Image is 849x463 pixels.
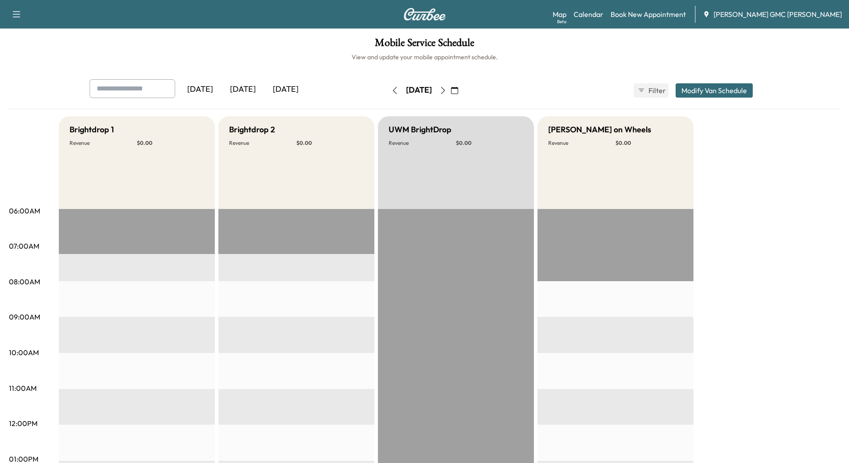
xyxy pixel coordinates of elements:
h5: [PERSON_NAME] on Wheels [548,123,651,136]
p: Revenue [229,139,296,147]
a: MapBeta [553,9,566,20]
p: 08:00AM [9,276,40,287]
div: [DATE] [406,85,432,96]
p: 10:00AM [9,347,39,358]
p: $ 0.00 [296,139,364,147]
a: Book New Appointment [611,9,686,20]
h5: Brightdrop 2 [229,123,275,136]
div: [DATE] [264,79,307,100]
p: 12:00PM [9,418,37,429]
img: Curbee Logo [403,8,446,20]
span: [PERSON_NAME] GMC [PERSON_NAME] [714,9,842,20]
h5: UWM BrightDrop [389,123,451,136]
h6: View and update your mobile appointment schedule. [9,53,840,61]
p: $ 0.00 [456,139,523,147]
div: [DATE] [221,79,264,100]
p: 07:00AM [9,241,39,251]
a: Calendar [574,9,603,20]
p: $ 0.00 [137,139,204,147]
div: [DATE] [179,79,221,100]
p: 09:00AM [9,311,40,322]
p: Revenue [548,139,615,147]
span: Filter [648,85,664,96]
h1: Mobile Service Schedule [9,37,840,53]
p: 06:00AM [9,205,40,216]
p: $ 0.00 [615,139,683,147]
button: Modify Van Schedule [676,83,753,98]
p: Revenue [70,139,137,147]
h5: Brightdrop 1 [70,123,114,136]
button: Filter [634,83,669,98]
p: 11:00AM [9,383,37,393]
div: Beta [557,18,566,25]
p: Revenue [389,139,456,147]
